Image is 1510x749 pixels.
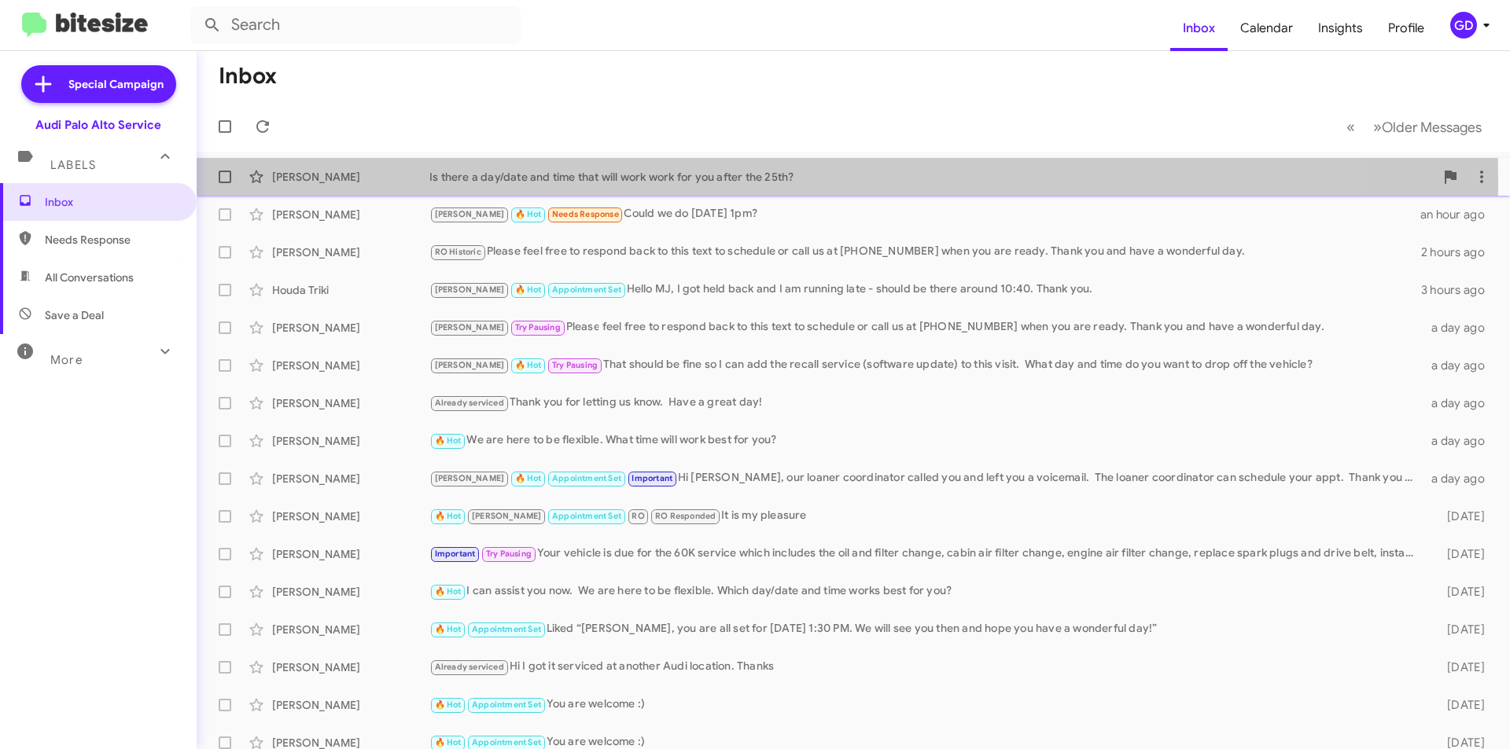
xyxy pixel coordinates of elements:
span: RO [632,511,644,521]
div: It is my pleasure [429,507,1422,525]
a: Insights [1306,6,1376,51]
span: Try Pausing [552,360,598,370]
input: Search [190,6,521,44]
div: [PERSON_NAME] [272,169,429,185]
button: GD [1437,12,1493,39]
div: Please feel free to respond back to this text to schedule or call us at [PHONE_NUMBER] when you a... [429,318,1422,336]
div: [DATE] [1422,659,1497,675]
span: More [50,353,83,367]
span: [PERSON_NAME] [435,473,505,483]
div: 3 hours ago [1421,282,1497,298]
span: 🔥 Hot [515,209,542,219]
div: I can assist you now. We are here to be flexible. Which day/date and time works best for you? [429,582,1422,600]
div: [DATE] [1422,584,1497,600]
span: 🔥 Hot [435,624,462,634]
a: Inbox [1170,6,1228,51]
button: Next [1364,111,1491,143]
span: RO Historic [435,247,481,257]
div: We are here to be flexible. What time will work best for you? [429,431,1422,450]
div: [PERSON_NAME] [272,659,429,675]
span: [PERSON_NAME] [435,285,505,295]
span: 🔥 Hot [515,473,542,483]
span: Needs Response [45,232,179,248]
div: Your vehicle is due for the 60K service which includes the oil and filter change, cabin air filte... [429,545,1422,563]
span: 🔥 Hot [435,435,462,446]
span: [PERSON_NAME] [435,322,505,332]
span: Important [435,549,476,559]
div: Audi Palo Alto Service [35,117,161,133]
div: GD [1450,12,1477,39]
div: [DATE] [1422,622,1497,637]
div: Thank you for letting us know. Have a great day! [429,394,1422,412]
a: Special Campaign [21,65,176,103]
span: 🔥 Hot [435,699,462,710]
a: Profile [1376,6,1437,51]
span: [PERSON_NAME] [435,360,505,370]
nav: Page navigation example [1338,111,1491,143]
div: [PERSON_NAME] [272,395,429,411]
div: [PERSON_NAME] [272,509,429,524]
span: Appointment Set [472,699,541,710]
div: [PERSON_NAME] [272,471,429,486]
div: a day ago [1422,320,1497,336]
div: a day ago [1422,358,1497,373]
span: 🔥 Hot [435,586,462,597]
button: Previous [1337,111,1365,143]
div: [PERSON_NAME] [272,244,429,260]
div: Liked “[PERSON_NAME], you are all set for [DATE] 1:30 PM. We will see you then and hope you have ... [429,620,1422,638]
span: Older Messages [1382,119,1482,136]
div: [PERSON_NAME] [272,320,429,336]
span: Special Campaign [68,76,164,92]
div: [PERSON_NAME] [272,622,429,637]
div: a day ago [1422,433,1497,449]
div: [DATE] [1422,546,1497,562]
span: 🔥 Hot [515,360,542,370]
span: Appointment Set [552,473,621,483]
span: 🔥 Hot [435,511,462,521]
span: Appointment Set [472,737,541,747]
span: Important [632,473,672,483]
span: Save a Deal [45,307,104,323]
div: [DATE] [1422,509,1497,524]
span: Needs Response [552,209,619,219]
span: RO Responded [655,511,716,521]
span: Inbox [45,194,179,210]
div: [PERSON_NAME] [272,584,429,600]
h1: Inbox [219,64,277,89]
div: Houda Triki [272,282,429,298]
div: 2 hours ago [1421,244,1497,260]
span: Labels [50,158,96,172]
div: Hi I got it serviced at another Audi location. Thanks [429,658,1422,676]
span: [PERSON_NAME] [472,511,542,521]
span: Already serviced [435,398,504,408]
span: 🔥 Hot [435,737,462,747]
div: [PERSON_NAME] [272,697,429,713]
span: Appointment Set [472,624,541,634]
div: Hello MJ, I got held back and I am running late - should be there around 10:40. Thank you. [429,281,1421,299]
div: [PERSON_NAME] [272,546,429,562]
div: You are welcome :) [429,696,1422,714]
div: [DATE] [1422,697,1497,713]
div: Hi [PERSON_NAME], our loaner coordinator called you and left you a voicemail. The loaner coordina... [429,469,1422,487]
div: [PERSON_NAME] [272,433,429,449]
span: 🔥 Hot [515,285,542,295]
span: [PERSON_NAME] [435,209,505,219]
span: All Conversations [45,270,134,285]
span: Appointment Set [552,511,621,521]
a: Calendar [1228,6,1306,51]
div: Is there a day/date and time that will work work for you after the 25th? [429,169,1434,185]
div: Please feel free to respond back to this text to schedule or call us at [PHONE_NUMBER] when you a... [429,243,1421,261]
div: Could we do [DATE] 1pm? [429,205,1420,223]
span: Try Pausing [515,322,561,332]
span: Already serviced [435,662,504,672]
div: [PERSON_NAME] [272,358,429,373]
div: an hour ago [1420,207,1497,222]
div: [PERSON_NAME] [272,207,429,222]
div: That should be fine so I can add the recall service (software update) to this visit. What day and... [429,356,1422,374]
span: » [1373,117,1382,137]
span: « [1346,117,1355,137]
